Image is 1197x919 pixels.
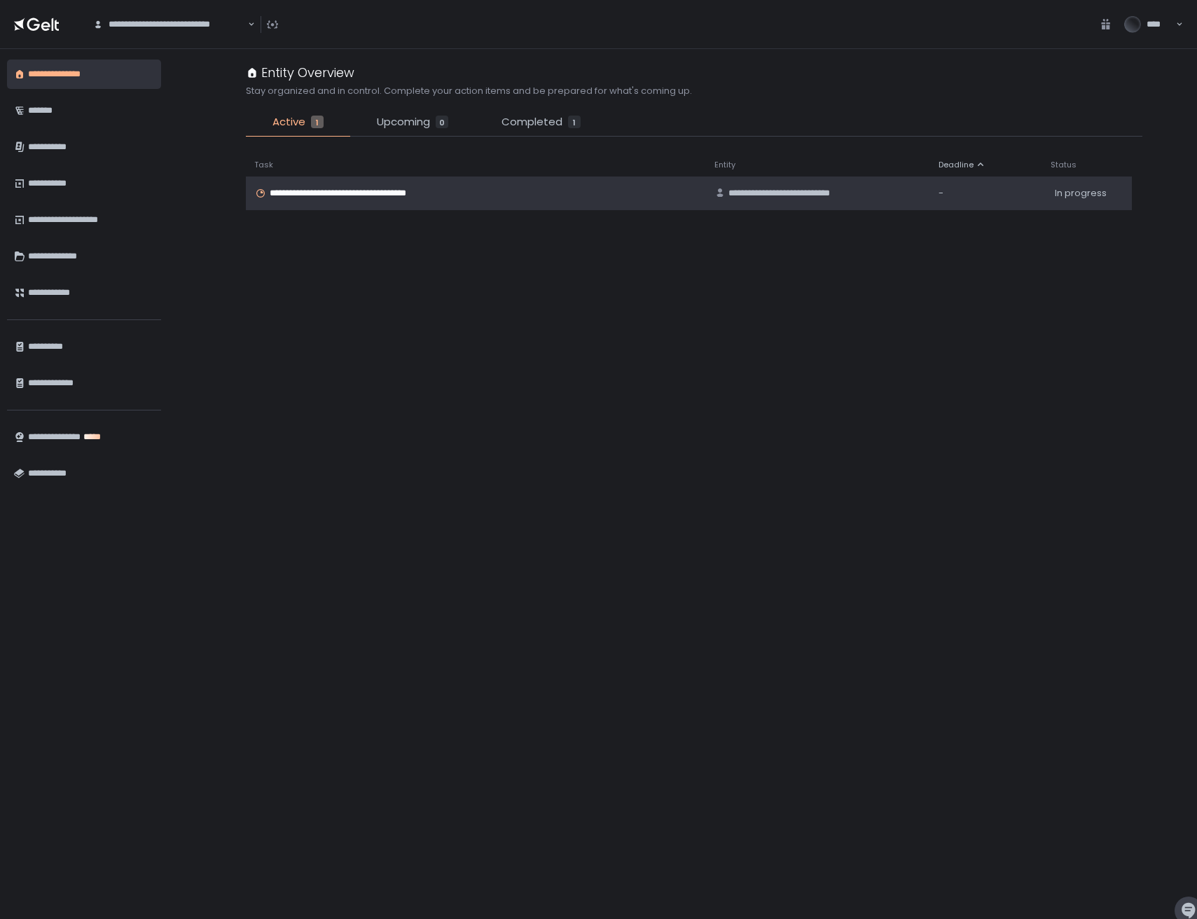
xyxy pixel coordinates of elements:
[246,18,247,32] input: Search for option
[939,160,974,170] span: Deadline
[272,114,305,130] span: Active
[501,114,562,130] span: Completed
[436,116,448,128] div: 0
[1051,160,1077,170] span: Status
[254,160,273,170] span: Task
[939,187,943,200] span: -
[377,114,430,130] span: Upcoming
[311,116,324,128] div: 1
[714,160,735,170] span: Entity
[246,85,692,97] h2: Stay organized and in control. Complete your action items and be prepared for what's coming up.
[568,116,581,128] div: 1
[84,10,255,39] div: Search for option
[246,63,354,82] div: Entity Overview
[1055,187,1107,200] span: In progress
